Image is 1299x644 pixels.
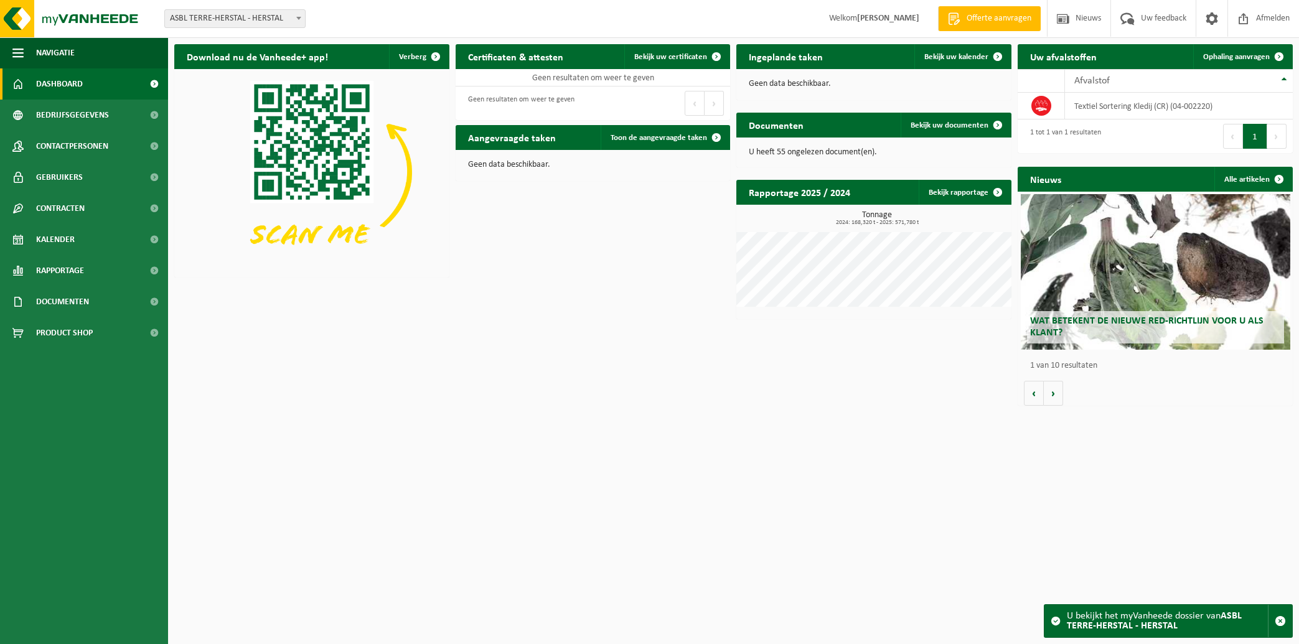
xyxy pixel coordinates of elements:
p: U heeft 55 ongelezen document(en). [749,148,999,157]
span: Afvalstof [1074,76,1110,86]
span: Bedrijfsgegevens [36,100,109,131]
span: Offerte aanvragen [964,12,1034,25]
a: Ophaling aanvragen [1193,44,1292,69]
td: Geen resultaten om weer te geven [456,69,731,86]
span: Bekijk uw kalender [924,53,988,61]
a: Offerte aanvragen [938,6,1041,31]
span: ASBL TERRE-HERSTAL - HERSTAL [165,10,305,27]
h2: Documenten [736,113,816,137]
span: ASBL TERRE-HERSTAL - HERSTAL [164,9,306,28]
span: Kalender [36,224,75,255]
span: Documenten [36,286,89,317]
h2: Rapportage 2025 / 2024 [736,180,863,204]
button: Verberg [389,44,448,69]
h2: Download nu de Vanheede+ app! [174,44,340,68]
h2: Ingeplande taken [736,44,835,68]
span: Toon de aangevraagde taken [611,134,707,142]
button: Previous [1223,124,1243,149]
div: U bekijkt het myVanheede dossier van [1067,605,1268,637]
a: Alle artikelen [1214,167,1292,192]
img: Download de VHEPlus App [174,69,449,275]
h2: Aangevraagde taken [456,125,568,149]
div: 1 tot 1 van 1 resultaten [1024,123,1101,150]
p: 1 van 10 resultaten [1030,362,1287,370]
button: Previous [685,91,705,116]
span: Wat betekent de nieuwe RED-richtlijn voor u als klant? [1030,316,1264,338]
span: 2024: 168,320 t - 2025: 571,780 t [743,220,1011,226]
span: Contracten [36,193,85,224]
p: Geen data beschikbaar. [468,161,718,169]
span: Rapportage [36,255,84,286]
button: 1 [1243,124,1267,149]
span: Verberg [399,53,426,61]
span: Product Shop [36,317,93,348]
span: Bekijk uw documenten [911,121,988,129]
button: Vorige [1024,381,1044,406]
a: Toon de aangevraagde taken [601,125,729,150]
a: Bekijk uw kalender [914,44,1010,69]
h3: Tonnage [743,211,1011,226]
span: Dashboard [36,68,83,100]
a: Bekijk rapportage [919,180,1010,205]
button: Next [1267,124,1287,149]
a: Bekijk uw certificaten [624,44,729,69]
span: Bekijk uw certificaten [634,53,707,61]
h2: Nieuws [1018,167,1074,191]
div: Geen resultaten om weer te geven [462,90,574,117]
h2: Certificaten & attesten [456,44,576,68]
a: Bekijk uw documenten [901,113,1010,138]
strong: [PERSON_NAME] [857,14,919,23]
button: Volgende [1044,381,1063,406]
button: Next [705,91,724,116]
a: Wat betekent de nieuwe RED-richtlijn voor u als klant? [1021,194,1290,350]
span: Gebruikers [36,162,83,193]
span: Contactpersonen [36,131,108,162]
td: Textiel Sortering Kledij (CR) (04-002220) [1065,93,1293,119]
h2: Uw afvalstoffen [1018,44,1109,68]
p: Geen data beschikbaar. [749,80,999,88]
strong: ASBL TERRE-HERSTAL - HERSTAL [1067,611,1242,631]
span: Navigatie [36,37,75,68]
span: Ophaling aanvragen [1203,53,1270,61]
